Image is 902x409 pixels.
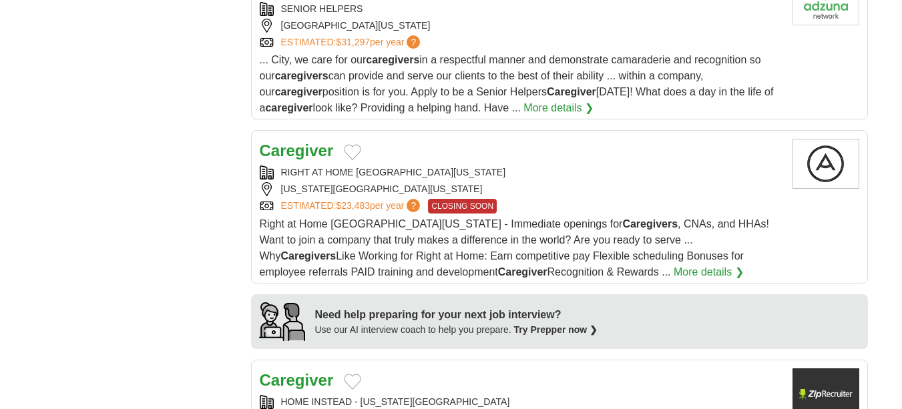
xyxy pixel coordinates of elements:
button: Add to favorite jobs [344,374,361,390]
div: [US_STATE][GEOGRAPHIC_DATA][US_STATE] [260,182,782,196]
a: ESTIMATED:$23,483per year? [281,199,423,214]
strong: caregiver [265,102,312,113]
span: ? [407,35,420,49]
strong: caregivers [366,54,419,65]
div: Use our AI interview coach to help you prepare. [315,323,598,337]
div: SENIOR HELPERS [260,2,782,16]
button: Add to favorite jobs [344,144,361,160]
a: Try Prepper now ❯ [514,324,598,335]
a: Caregiver [260,141,334,159]
span: ... City, we care for our in a respectful manner and demonstrate camaraderie and recognition so o... [260,54,774,113]
img: Company logo [793,139,859,189]
strong: Caregivers [622,218,678,230]
div: [GEOGRAPHIC_DATA][US_STATE] [260,19,782,33]
span: $31,297 [336,37,370,47]
span: $23,483 [336,200,370,211]
strong: Caregiver [547,86,596,97]
strong: Caregiver [498,266,547,278]
a: More details ❯ [523,100,594,116]
div: RIGHT AT HOME [GEOGRAPHIC_DATA][US_STATE] [260,165,782,179]
strong: caregivers [275,70,328,81]
a: Caregiver [260,371,334,389]
a: ESTIMATED:$31,297per year? [281,35,423,49]
span: ? [407,199,420,212]
strong: Caregivers [281,250,336,262]
div: HOME INSTEAD - [US_STATE][GEOGRAPHIC_DATA] [260,395,782,409]
div: Need help preparing for your next job interview? [315,307,598,323]
span: CLOSING SOON [428,199,497,214]
span: Right at Home [GEOGRAPHIC_DATA][US_STATE] - Immediate openings for , CNAs, and HHAs! Want to join... [260,218,770,278]
a: More details ❯ [674,264,744,280]
strong: caregiver [275,86,322,97]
